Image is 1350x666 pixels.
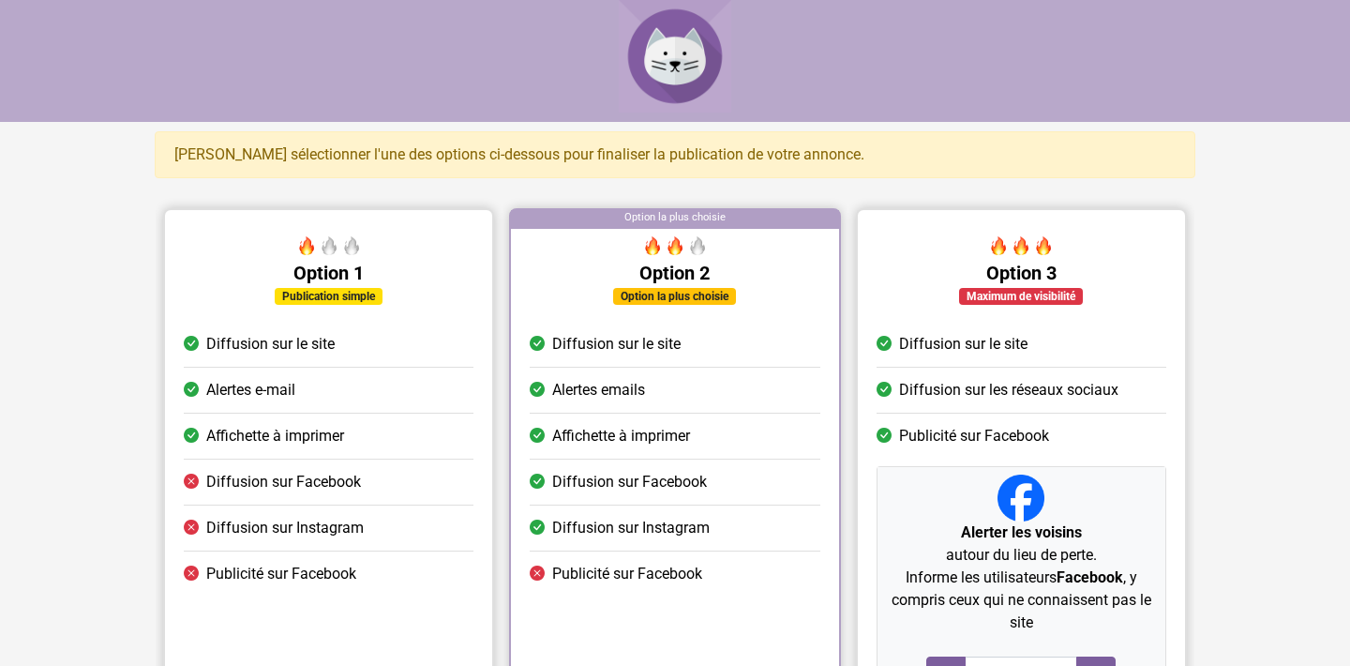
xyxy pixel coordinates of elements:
[1057,568,1123,586] strong: Facebook
[552,517,710,539] span: Diffusion sur Instagram
[155,131,1195,178] div: [PERSON_NAME] sélectionner l'une des options ci-dessous pour finaliser la publication de votre an...
[206,379,295,401] span: Alertes e-mail
[511,210,838,229] div: Option la plus choisie
[552,563,702,585] span: Publicité sur Facebook
[530,262,819,284] h5: Option 2
[959,288,1083,305] div: Maximum de visibilité
[885,567,1158,634] p: Informe les utilisateurs , y compris ceux qui ne connaissent pas le site
[206,471,361,493] span: Diffusion sur Facebook
[899,333,1027,356] span: Diffusion sur le site
[206,563,356,585] span: Publicité sur Facebook
[552,471,707,493] span: Diffusion sur Facebook
[885,522,1158,567] p: autour du lieu de perte.
[206,333,335,356] span: Diffusion sur le site
[997,475,1044,522] img: Facebook
[899,425,1049,447] span: Publicité sur Facebook
[961,523,1082,541] strong: Alerter les voisins
[552,333,681,356] span: Diffusion sur le site
[275,288,382,305] div: Publication simple
[877,262,1166,284] h5: Option 3
[899,379,1118,401] span: Diffusion sur les réseaux sociaux
[613,288,736,305] div: Option la plus choisie
[552,425,690,447] span: Affichette à imprimer
[552,379,645,401] span: Alertes emails
[206,517,364,539] span: Diffusion sur Instagram
[184,262,473,284] h5: Option 1
[206,425,344,447] span: Affichette à imprimer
